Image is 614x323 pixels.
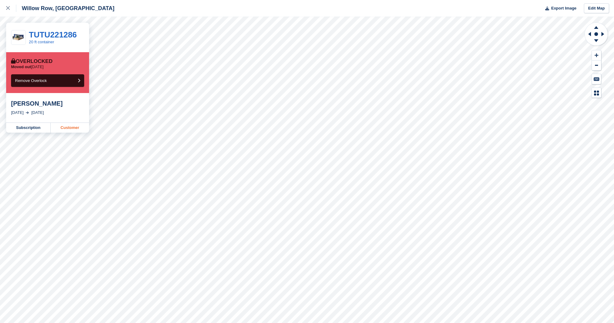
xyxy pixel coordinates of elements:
button: Zoom In [592,50,601,60]
button: Remove Overlock [11,74,84,87]
div: [DATE] [31,110,44,116]
a: 20 ft container [29,40,54,44]
button: Zoom Out [592,60,601,71]
span: Remove Overlock [15,78,47,83]
a: TUTU221286 [29,30,77,39]
button: Map Legend [592,88,601,98]
div: [PERSON_NAME] [11,100,84,107]
img: 20.jpg [11,32,25,43]
span: Export Image [551,5,576,11]
img: arrow-right-light-icn-cde0832a797a2874e46488d9cf13f60e5c3a73dbe684e267c42b8395dfbc2abf.svg [26,111,29,114]
div: Overlocked [11,58,53,64]
a: Customer [51,123,89,133]
a: Edit Map [584,3,609,14]
div: [DATE] [11,110,24,116]
a: Subscription [6,123,51,133]
button: Keyboard Shortcuts [592,74,601,84]
span: Moved out [11,64,31,69]
p: [DATE] [11,64,44,69]
div: Willow Row, [GEOGRAPHIC_DATA] [16,5,115,12]
button: Export Image [542,3,577,14]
